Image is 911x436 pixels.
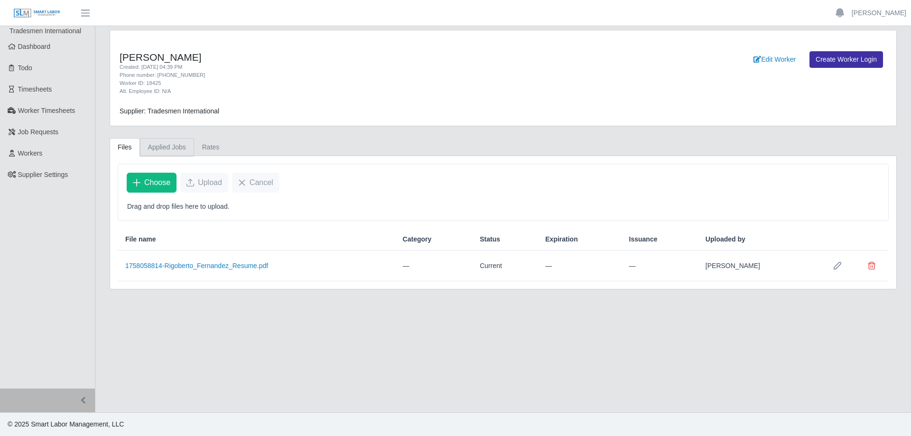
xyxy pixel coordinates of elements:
[538,250,621,281] td: —
[120,63,561,71] div: Created: [DATE] 04:39 PM
[144,177,170,188] span: Choose
[125,234,156,244] span: File name
[18,171,68,178] span: Supplier Settings
[828,256,847,275] button: Row Edit
[698,250,820,281] td: [PERSON_NAME]
[480,234,500,244] span: Status
[13,8,61,19] img: SLM Logo
[809,51,883,68] a: Create Worker Login
[198,177,222,188] span: Upload
[120,79,561,87] div: Worker ID: 18425
[629,234,658,244] span: Issuance
[862,256,881,275] button: Delete file
[127,202,879,212] p: Drag and drop files here to upload.
[706,234,745,244] span: Uploaded by
[180,173,228,193] button: Upload
[395,250,473,281] td: —
[852,8,906,18] a: [PERSON_NAME]
[9,27,81,35] span: Tradesmen International
[120,107,219,115] span: Supplier: Tradesmen International
[140,138,194,157] a: Applied Jobs
[747,51,802,68] a: Edit Worker
[622,250,698,281] td: —
[127,173,177,193] button: Choose
[545,234,577,244] span: Expiration
[194,138,228,157] a: Rates
[110,138,140,157] a: Files
[8,420,124,428] span: © 2025 Smart Labor Management, LLC
[18,43,51,50] span: Dashboard
[18,128,59,136] span: Job Requests
[18,85,52,93] span: Timesheets
[18,149,43,157] span: Workers
[403,234,432,244] span: Category
[120,71,561,79] div: Phone number: [PHONE_NUMBER]
[125,262,268,269] a: 1758058814-Rigoberto_Fernandez_Resume.pdf
[232,173,279,193] button: Cancel
[250,177,273,188] span: Cancel
[18,64,32,72] span: Todo
[18,107,75,114] span: Worker Timesheets
[120,87,561,95] div: Alt. Employee ID: N/A
[472,250,538,281] td: Current
[120,51,561,63] h4: [PERSON_NAME]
